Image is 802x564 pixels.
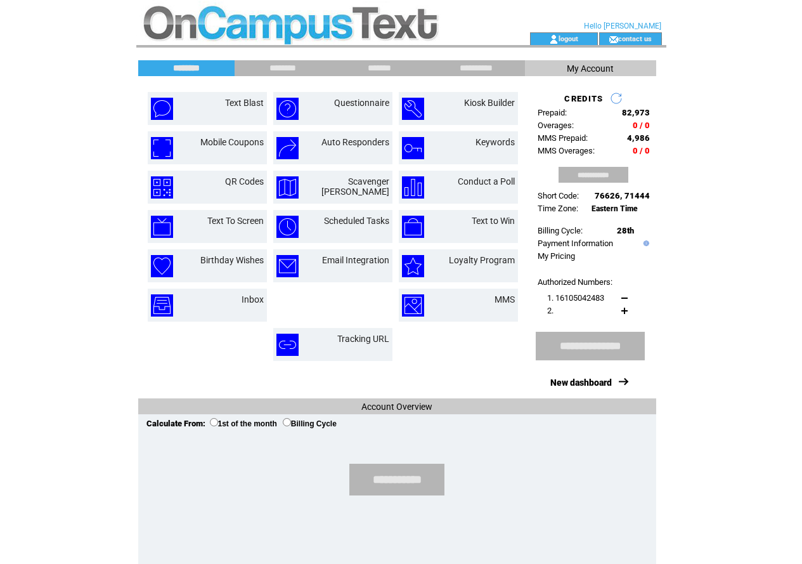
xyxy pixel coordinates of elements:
[337,334,389,344] a: Tracking URL
[547,306,553,315] span: 2.
[550,377,612,388] a: New dashboard
[402,137,424,159] img: keywords.png
[402,294,424,317] img: mms.png
[276,255,299,277] img: email-integration.png
[538,204,578,213] span: Time Zone:
[402,255,424,277] img: loyalty-program.png
[283,418,291,426] input: Billing Cycle
[449,255,515,265] a: Loyalty Program
[464,98,515,108] a: Kiosk Builder
[549,34,559,44] img: account_icon.gif
[633,121,650,130] span: 0 / 0
[283,419,337,428] label: Billing Cycle
[151,137,173,159] img: mobile-coupons.png
[564,94,603,103] span: CREDITS
[200,255,264,265] a: Birthday Wishes
[627,133,650,143] span: 4,986
[321,137,389,147] a: Auto Responders
[633,146,650,155] span: 0 / 0
[402,216,424,238] img: text-to-win.png
[617,226,634,235] span: 28th
[640,240,649,246] img: help.gif
[210,419,277,428] label: 1st of the month
[458,176,515,187] a: Conduct a Poll
[151,176,173,199] img: qr-codes.png
[151,216,173,238] img: text-to-screen.png
[538,121,574,130] span: Overages:
[321,176,389,197] a: Scavenger [PERSON_NAME]
[334,98,389,108] a: Questionnaire
[622,108,650,117] span: 82,973
[200,137,264,147] a: Mobile Coupons
[322,255,389,265] a: Email Integration
[276,176,299,199] img: scavenger-hunt.png
[242,294,264,305] a: Inbox
[538,239,613,248] a: Payment Information
[584,22,661,30] span: Hello [PERSON_NAME]
[151,255,173,277] img: birthday-wishes.png
[618,34,652,43] a: contact us
[538,191,579,200] span: Short Code:
[210,418,218,426] input: 1st of the month
[538,146,595,155] span: MMS Overages:
[559,34,578,43] a: logout
[276,216,299,238] img: scheduled-tasks.png
[538,133,588,143] span: MMS Prepaid:
[538,226,583,235] span: Billing Cycle:
[276,137,299,159] img: auto-responders.png
[225,176,264,187] a: QR Codes
[538,108,567,117] span: Prepaid:
[225,98,264,108] a: Text Blast
[276,98,299,120] img: questionnaire.png
[472,216,515,226] a: Text to Win
[475,137,515,147] a: Keywords
[324,216,389,226] a: Scheduled Tasks
[151,294,173,317] img: inbox.png
[595,191,650,200] span: 76626, 71444
[592,204,638,213] span: Eastern Time
[547,293,604,303] span: 1. 16105042483
[538,277,612,287] span: Authorized Numbers:
[402,176,424,199] img: conduct-a-poll.png
[609,34,618,44] img: contact_us_icon.gif
[361,402,432,412] span: Account Overview
[567,63,614,74] span: My Account
[207,216,264,226] a: Text To Screen
[538,251,575,261] a: My Pricing
[402,98,424,120] img: kiosk-builder.png
[495,294,515,305] a: MMS
[276,334,299,356] img: tracking-url.png
[146,419,205,428] span: Calculate From:
[151,98,173,120] img: text-blast.png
